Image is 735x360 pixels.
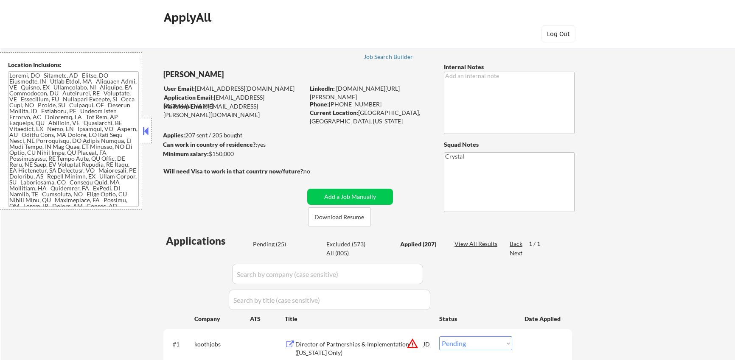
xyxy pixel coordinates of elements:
div: Status [439,311,512,326]
div: 1 / 1 [529,240,548,248]
strong: Current Location: [310,109,358,116]
div: [EMAIL_ADDRESS][DOMAIN_NAME] [164,93,304,110]
div: JD [423,336,431,352]
div: Job Search Builder [364,54,413,60]
div: ATS [250,315,285,323]
div: Applications [166,236,250,246]
div: Title [285,315,431,323]
button: Download Resume [308,207,371,226]
strong: Minimum salary: [163,150,209,157]
input: Search by title (case sensitive) [229,290,430,310]
div: Location Inclusions: [8,61,139,69]
div: #1 [173,340,188,349]
div: Next [510,249,523,257]
strong: Applies: [163,131,185,139]
strong: User Email: [164,85,195,92]
div: Pending (25) [253,240,295,248]
div: Back [510,240,523,248]
strong: Will need Visa to work in that country now/future?: [163,167,305,175]
div: [PHONE_NUMBER] [310,100,430,109]
div: koothjobs [194,340,250,349]
button: Add a Job Manually [307,189,393,205]
div: [EMAIL_ADDRESS][DOMAIN_NAME] [164,84,304,93]
div: yes [163,140,302,149]
div: All (805) [326,249,369,257]
div: ApplyAll [164,10,214,25]
strong: Mailslurp Email: [163,103,208,110]
div: $150,000 [163,150,304,158]
div: [EMAIL_ADDRESS][PERSON_NAME][DOMAIN_NAME] [163,102,304,119]
div: Applied (207) [400,240,443,248]
div: Date Applied [525,315,562,323]
div: Company [194,315,250,323]
button: Log Out [541,25,575,42]
div: Director of Partnerships & Implementation ([US_STATE] Only) [295,340,424,357]
strong: LinkedIn: [310,85,335,92]
div: [GEOGRAPHIC_DATA], [GEOGRAPHIC_DATA], [US_STATE] [310,109,430,125]
button: warning_amber [407,338,418,349]
a: [DOMAIN_NAME][URL][PERSON_NAME] [310,85,400,100]
div: [PERSON_NAME] [163,69,338,80]
div: View All Results [454,240,500,248]
strong: Phone: [310,100,329,108]
strong: Can work in country of residence?: [163,141,257,148]
input: Search by company (case sensitive) [232,264,423,284]
div: 207 sent / 205 bought [163,131,304,140]
div: Internal Notes [444,63,575,71]
div: Squad Notes [444,140,575,149]
div: no [303,167,328,176]
strong: Application Email: [164,94,214,101]
a: Job Search Builder [364,53,413,62]
div: Excluded (573) [326,240,369,248]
